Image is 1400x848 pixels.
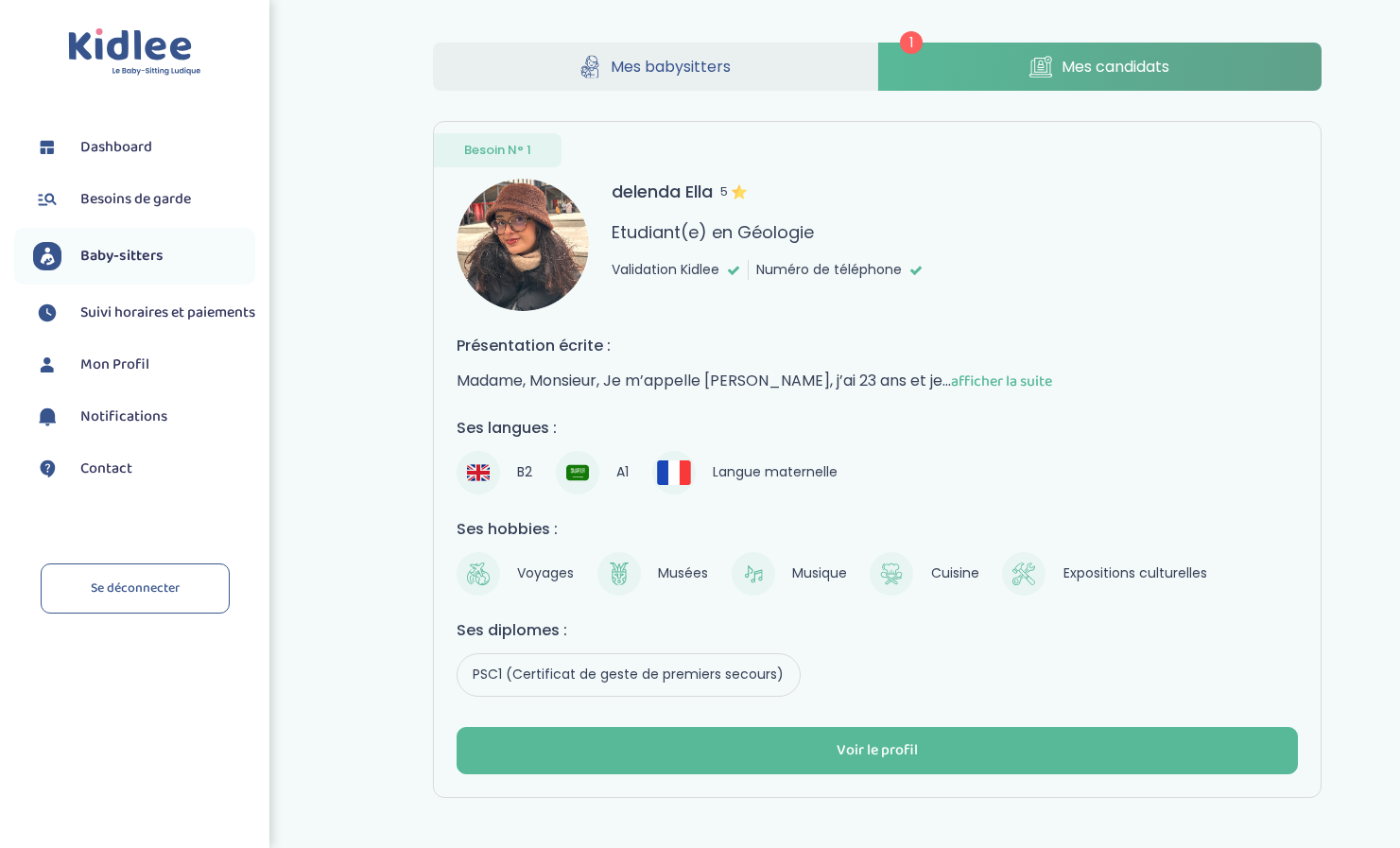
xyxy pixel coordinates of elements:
img: profil.svg [33,351,61,379]
span: Mon Profil [80,354,149,376]
a: Besoins de garde [33,185,255,214]
a: Se déconnecter [41,563,230,614]
span: 1 [900,31,923,54]
button: Voir le profil [457,727,1298,774]
span: Mes babysitters [611,55,731,78]
img: Anglais [467,461,490,484]
span: Besoin N° 1 [464,141,531,160]
img: Arabe [566,461,589,484]
a: Besoin N° 1 avatar delenda Ella5 Etudiant(e) en Géologie Validation Kidlee Numéro de téléphone Pr... [433,121,1322,798]
div: Voir le profil [837,740,918,762]
span: Numéro de téléphone [756,260,902,280]
h4: Présentation écrite : [457,334,1298,357]
a: Contact [33,455,255,483]
span: Voyages [510,561,582,587]
span: Mes candidats [1062,55,1169,78]
span: Musées [650,561,717,587]
span: afficher la suite [951,370,1052,393]
span: Cuisine [923,561,987,587]
span: A1 [609,459,637,486]
a: Mes babysitters [433,43,877,91]
span: Baby-sitters [80,245,164,268]
span: Langue maternelle [705,459,846,486]
span: Expositions culturelles [1055,561,1215,587]
span: Musique [785,561,856,587]
img: logo.svg [68,28,201,77]
span: B2 [510,459,541,486]
span: Notifications [80,406,167,428]
h4: Ses langues : [457,416,1298,440]
a: Mes candidats [878,43,1322,91]
img: besoin.svg [33,185,61,214]
img: Français [657,460,691,484]
img: avatar [457,179,589,311]
img: contact.svg [33,455,61,483]
a: Mon Profil [33,351,255,379]
span: PSC1 (Certificat de geste de premiers secours) [465,662,792,688]
img: suivihoraire.svg [33,299,61,327]
a: Baby-sitters [33,242,255,270]
p: Etudiant(e) en Géologie [612,219,814,245]
h4: Ses diplomes : [457,618,1298,642]
span: Contact [80,458,132,480]
img: babysitters.svg [33,242,61,270]
a: Notifications [33,403,255,431]
span: 5 [720,179,747,204]
img: dashboard.svg [33,133,61,162]
a: Dashboard [33,133,255,162]
h4: Ses hobbies : [457,517,1298,541]
h3: delenda Ella [612,179,747,204]
span: Besoins de garde [80,188,191,211]
span: Dashboard [80,136,152,159]
img: notification.svg [33,403,61,431]
p: Madame, Monsieur, Je m’appelle [PERSON_NAME], j’ai 23 ans et je... [457,369,1298,393]
a: Suivi horaires et paiements [33,299,255,327]
span: Validation Kidlee [612,260,719,280]
span: Suivi horaires et paiements [80,302,255,324]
